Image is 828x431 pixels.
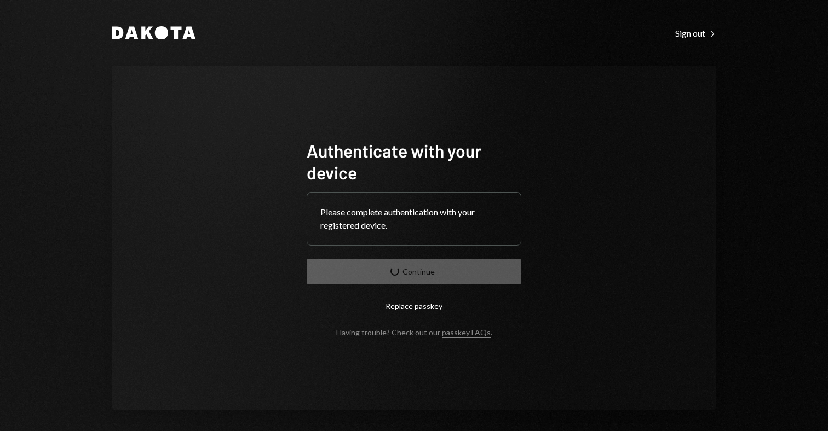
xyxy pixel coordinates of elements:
[307,139,521,183] h1: Authenticate with your device
[675,28,716,39] div: Sign out
[307,293,521,319] button: Replace passkey
[320,206,508,232] div: Please complete authentication with your registered device.
[336,328,492,337] div: Having trouble? Check out our .
[675,27,716,39] a: Sign out
[442,328,491,338] a: passkey FAQs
